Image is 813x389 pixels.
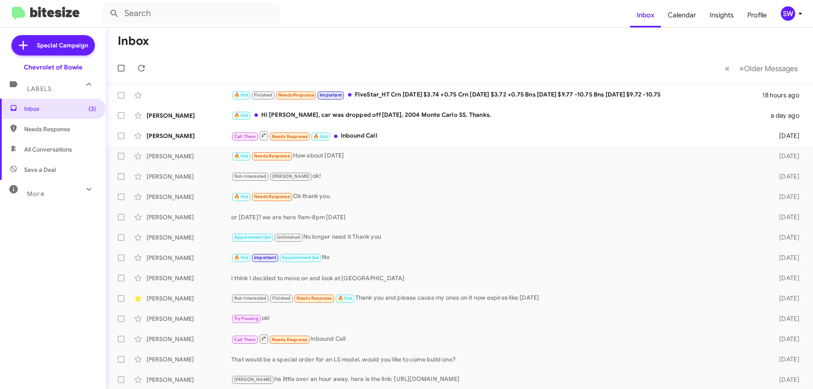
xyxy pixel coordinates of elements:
span: Important [320,92,342,98]
div: [PERSON_NAME] [147,315,231,323]
div: [DATE] [766,254,806,262]
div: [PERSON_NAME] [147,335,231,343]
div: [PERSON_NAME] [147,172,231,181]
span: Needs Response [296,295,332,301]
button: SW [774,6,804,21]
div: [DATE] [766,274,806,282]
span: (3) [88,105,96,113]
div: I think I decided to move on and look at [GEOGRAPHIC_DATA] [231,274,766,282]
span: Appointment Set [234,235,271,240]
div: That would be a special order for an LS model, would you like to come build one? [231,355,766,364]
span: 🔥 Hot [234,194,249,199]
div: a day ago [766,111,806,120]
div: [DATE] [766,294,806,303]
span: Needs Response [272,337,308,342]
span: Save a Deal [24,166,56,174]
a: Special Campaign [11,35,95,55]
span: Special Campaign [37,41,88,50]
div: ok! [231,314,766,323]
span: 🔥 Hot [313,134,328,139]
input: Search [102,3,280,24]
span: Needs Response [278,92,314,98]
div: [PERSON_NAME] [147,213,231,221]
span: Needs Response [254,194,290,199]
div: Ok thank you [231,192,766,201]
a: Profile [741,3,774,28]
div: [DATE] [766,132,806,140]
div: or [DATE]? we are here 9am-8pm [DATE] [231,213,766,221]
span: All Conversations [24,145,72,154]
div: ok! [231,171,766,181]
button: Next [734,60,803,77]
span: 🔥 Hot [234,153,249,159]
div: [PERSON_NAME] [147,152,231,160]
span: Try Pausing [234,316,259,321]
span: » [739,63,744,74]
span: « [725,63,730,74]
div: No longer need it Thank you [231,232,766,242]
h1: Inbox [118,34,149,48]
div: [DATE] [766,355,806,364]
span: Unfinished [277,235,300,240]
span: [PERSON_NAME] [234,377,272,382]
span: Call Them [234,134,256,139]
button: Previous [720,60,735,77]
div: [PERSON_NAME] [147,132,231,140]
div: [PERSON_NAME] [147,233,231,242]
span: Needs Response [272,134,308,139]
div: [PERSON_NAME] [147,111,231,120]
div: Hi [PERSON_NAME], car was dropped off [DATE], 2004 Monte Carlo SS. Thanks. [231,110,766,120]
div: Inbound Call [231,334,766,344]
span: Older Messages [744,64,798,73]
div: Inbound Call [231,130,766,141]
span: Inbox [24,105,96,113]
div: [DATE] [766,152,806,160]
span: 🔥 Hot [234,92,249,98]
a: Insights [703,3,741,28]
div: No [231,253,766,262]
nav: Page navigation example [720,60,803,77]
div: [PERSON_NAME] [147,294,231,303]
div: [PERSON_NAME] [147,274,231,282]
div: [DATE] [766,233,806,242]
span: Not-Interested [234,174,267,179]
div: FiveStar_HT Crn [DATE] $3.74 +0.75 Crn [DATE] $3.72 +0.75 Bns [DATE] $9.77 -10.75 Bns [DATE] $9.7... [231,90,762,100]
div: How about [DATE] [231,151,766,161]
div: ha little over an hour away. here is the link: [URL][DOMAIN_NAME] [231,375,766,384]
a: Calendar [661,3,703,28]
div: [DATE] [766,193,806,201]
div: [DATE] [766,172,806,181]
span: Call Them [234,337,256,342]
div: [PERSON_NAME] [147,355,231,364]
span: Appointment Set [282,255,319,260]
div: [DATE] [766,335,806,343]
div: [DATE] [766,315,806,323]
div: [PERSON_NAME] [147,193,231,201]
span: 🔥 Hot [234,113,249,118]
span: 🔥 Hot [338,295,352,301]
div: [DATE] [766,375,806,384]
span: 🔥 Hot [234,255,249,260]
div: 18 hours ago [762,91,806,99]
span: Finished [254,92,273,98]
div: SW [781,6,795,21]
div: [PERSON_NAME] [147,375,231,384]
div: Thank you and please cause my ones on it now expires like [DATE] [231,293,766,303]
div: [DATE] [766,213,806,221]
span: Not-Interested [234,295,267,301]
span: Needs Response [24,125,96,133]
span: Labels [27,85,52,93]
div: Chevrolet of Bowie [24,63,83,72]
span: Important [254,255,276,260]
span: [PERSON_NAME] [272,174,310,179]
div: [PERSON_NAME] [147,254,231,262]
span: Needs Response [254,153,290,159]
a: Inbox [630,3,661,28]
span: Finished [272,295,291,301]
span: More [27,190,44,198]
